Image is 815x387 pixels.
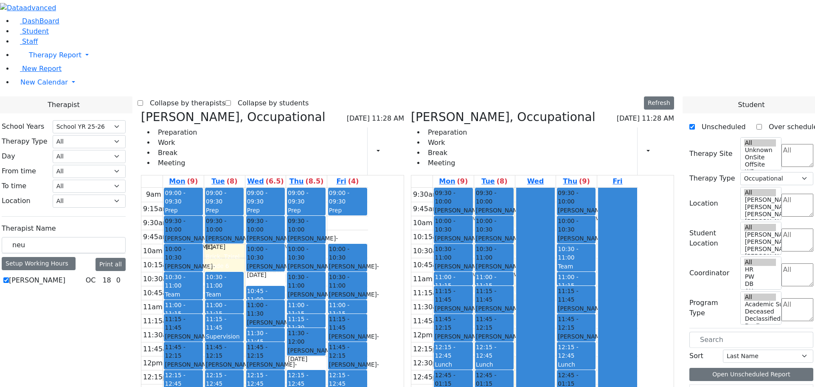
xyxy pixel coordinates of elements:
div: [PERSON_NAME] [247,243,284,260]
span: 11:15 - 11:45 [558,287,595,304]
option: All [744,294,776,301]
label: (4) [348,176,359,186]
div: Supervision [206,332,243,341]
a: September 3, 2025 [526,175,545,187]
span: 09:30 - 10:00 [247,217,284,234]
option: Academic Support [744,301,776,308]
span: 11:30 - 12:00 [288,329,325,346]
a: New Report [14,65,62,73]
label: Day [2,151,15,161]
span: - [DATE] [329,291,379,306]
div: 11am [141,302,164,312]
div: 11:45am [141,344,175,354]
label: (9) [579,176,590,186]
span: 10:00 - 10:30 [329,245,366,262]
button: Print all [96,258,126,271]
span: 09:30 - 10:00 [435,189,472,206]
span: 10:00 - 10:30 [435,217,472,234]
option: [PERSON_NAME] 4 [744,203,776,211]
textarea: Search [781,194,813,217]
textarea: Search [781,229,813,251]
span: 09:00 - 09:30 [247,189,267,205]
label: Therapist Name [2,223,56,234]
div: 12:30pm [411,358,445,368]
div: 10:15am [141,260,175,270]
div: 0 [115,275,122,285]
span: 12:15 - 12:45 [329,372,349,387]
textarea: Search [781,263,813,286]
option: Declines [744,322,776,330]
div: [PERSON_NAME] [206,360,243,378]
option: [PERSON_NAME] 2 [744,253,776,260]
label: Location [689,198,718,209]
span: 11:45 - 12:15 [476,315,513,332]
li: Preparation [424,127,467,138]
span: 10:30 - 11:00 [165,274,185,289]
option: Deceased [744,308,776,315]
div: Team Meeting [165,290,202,308]
div: [PERSON_NAME] [247,262,284,280]
option: OnSite [744,154,776,161]
div: [PERSON_NAME] [206,234,243,251]
li: Meeting [155,158,197,168]
div: [PERSON_NAME] [165,262,202,280]
div: Prep [206,206,243,215]
div: 9:30am [141,218,171,228]
a: September 5, 2025 [611,175,624,187]
option: Declassified [744,315,776,322]
a: September 2, 2025 [480,175,509,187]
span: [PERSON_NAME] [165,234,213,243]
label: Location [2,196,31,206]
div: Report [654,144,658,158]
span: 10:30 - 11:00 [206,274,226,289]
div: [PERSON_NAME] [165,243,202,260]
span: 11:45 - 12:15 [558,315,595,332]
div: Lunch [558,360,595,369]
div: 10:15am [411,232,445,242]
div: [PERSON_NAME] [288,290,325,308]
span: 10:30 - 11:00 [288,273,325,290]
a: September 2, 2025 [210,175,239,187]
div: 18 [101,275,112,285]
option: All [744,139,776,147]
div: 12pm [411,330,434,340]
option: AH [744,288,776,295]
span: 09:00 - 09:30 [206,189,226,205]
span: Therapist [48,100,79,110]
span: New Calendar [20,78,68,86]
span: 11:45 - 12:15 [165,343,202,360]
div: 11:15am [411,288,445,298]
div: Team Meeting [558,262,595,280]
div: 11:15am [141,316,175,326]
span: 11:15 - 11:30 [288,316,308,331]
option: [PERSON_NAME] 3 [744,246,776,253]
div: [PERSON_NAME] [476,332,513,350]
div: [PERSON_NAME] [476,206,513,223]
label: (8) [227,176,238,186]
span: 10:00 - 10:30 [558,217,595,234]
input: Search [2,237,126,253]
span: 11:15 - 11:45 [165,315,202,332]
div: [PERSON_NAME] [558,332,595,350]
div: [PERSON_NAME] [PERSON_NAME] [476,262,513,288]
span: 11:00 - 11:15 [206,302,226,317]
option: All [744,259,776,266]
div: [PERSON_NAME] [288,262,325,280]
option: DB [744,280,776,288]
div: Delete [399,144,404,158]
option: PW [744,273,776,280]
a: September 3, 2025 [245,175,285,187]
div: [PERSON_NAME] [247,280,284,289]
label: Collapse by therapists [143,96,225,110]
div: Brick, Tzirel [206,252,243,261]
div: 9:15am [141,204,171,214]
div: 10:45am [141,288,175,298]
div: Lunch [476,360,513,369]
span: 11:45 - 12:15 [206,343,243,360]
span: - [DATE] [329,333,379,348]
a: Staff [14,37,38,45]
div: [PERSON_NAME] [288,346,325,364]
div: [PERSON_NAME] [247,360,284,378]
span: 10:30 - 11:00 [329,273,366,290]
span: 11:15 - 11:45 [206,316,226,331]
